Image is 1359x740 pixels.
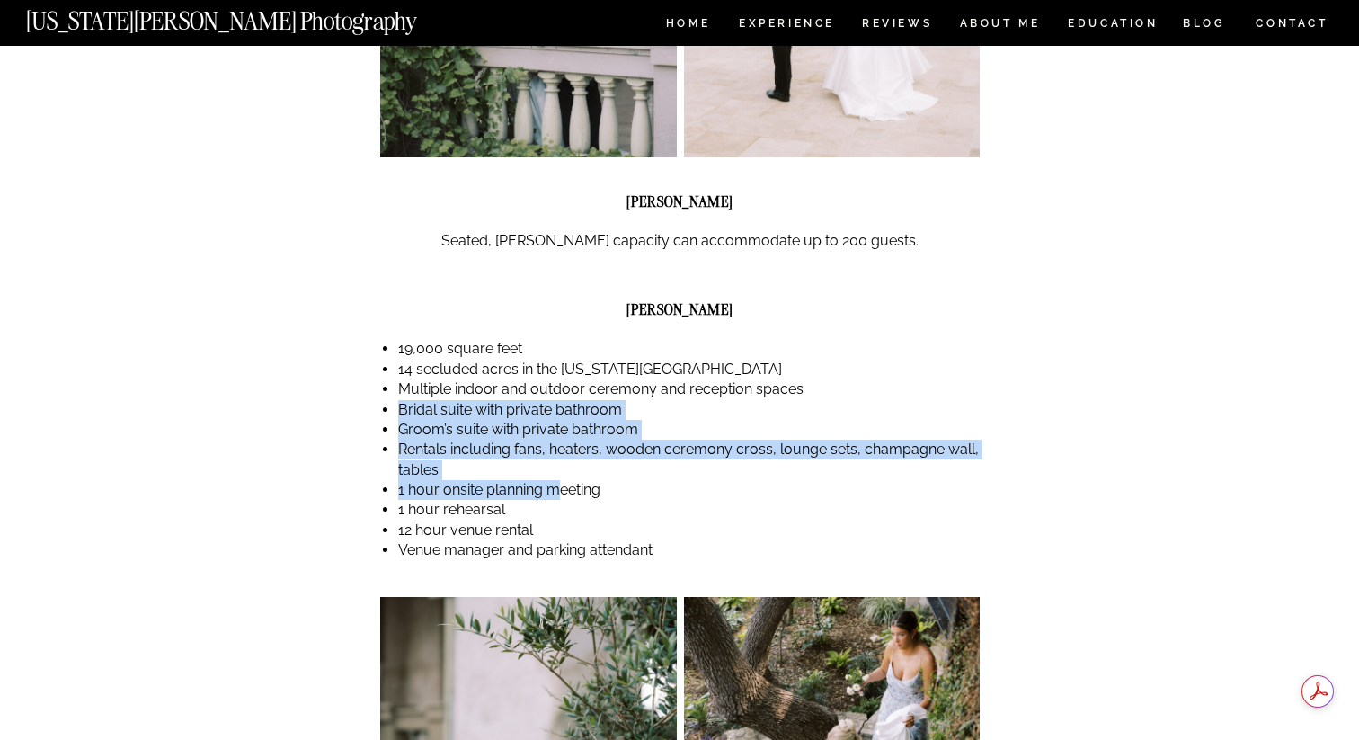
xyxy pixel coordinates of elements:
a: REVIEWS [862,18,929,33]
a: HOME [662,18,714,33]
li: 1 hour onsite planning meeting [398,480,980,500]
li: Bridal suite with private bathroom [398,400,980,420]
li: Rentals including fans, heaters, wooden ceremony cross, lounge sets, champagne wall, tables [398,440,980,480]
p: Seated, [PERSON_NAME] capacity can accommodate up to 200 guests. [380,231,980,251]
li: Multiple indoor and outdoor ceremony and reception spaces [398,379,980,399]
a: BLOG [1183,18,1226,33]
li: Venue manager and parking attendant [398,540,980,560]
li: Groom’s suite with private bathroom [398,420,980,440]
strong: [PERSON_NAME] [626,300,733,318]
a: Experience [739,18,833,33]
a: CONTACT [1255,13,1329,33]
strong: [PERSON_NAME] [626,192,733,210]
li: 19,000 square feet [398,339,980,359]
a: [US_STATE][PERSON_NAME] Photography [26,9,477,24]
a: ABOUT ME [959,18,1041,33]
li: 12 hour venue rental [398,521,980,540]
li: 14 secluded acres in the [US_STATE][GEOGRAPHIC_DATA] [398,360,980,379]
a: EDUCATION [1066,18,1160,33]
li: 1 hour rehearsal [398,500,980,520]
